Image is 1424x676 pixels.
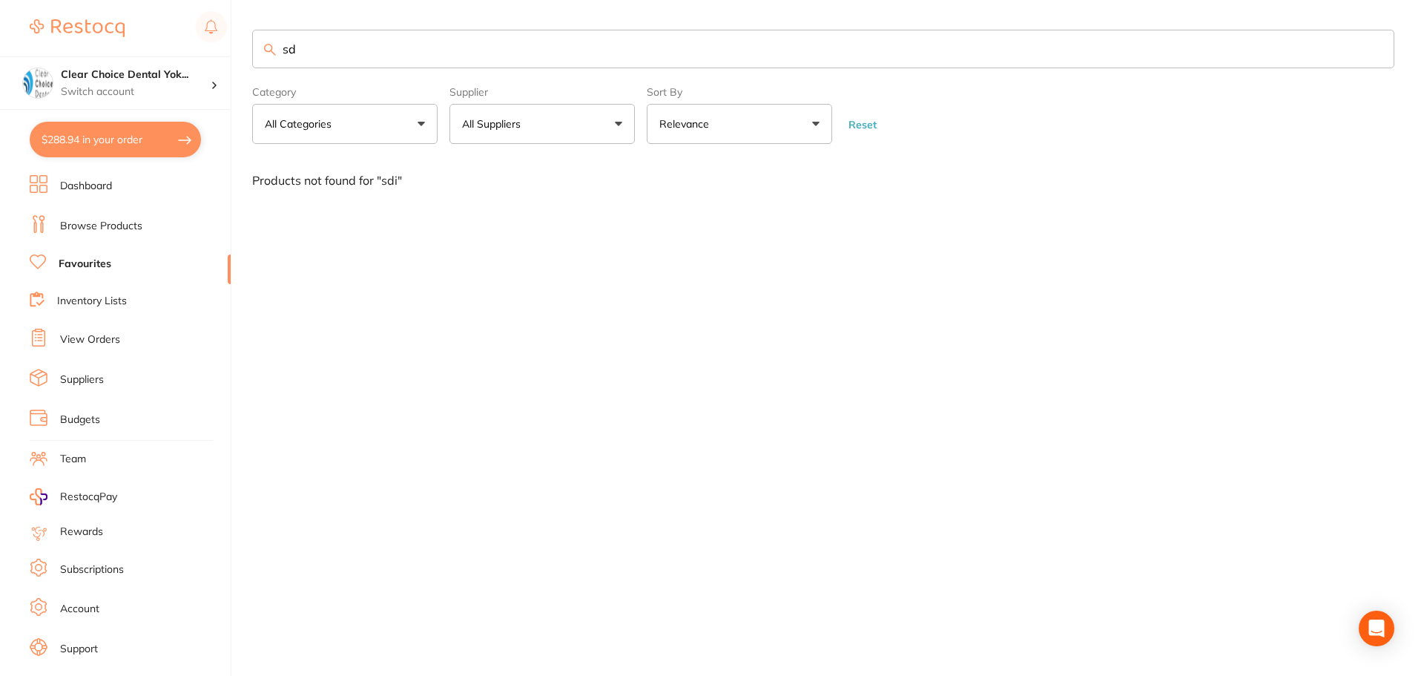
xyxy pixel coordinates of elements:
[60,219,142,234] a: Browse Products
[60,602,99,617] a: Account
[252,30,1394,68] input: Search Favourite Products
[60,373,104,387] a: Suppliers
[647,104,832,144] button: Relevance
[844,118,881,131] button: Reset
[61,85,211,99] p: Switch account
[30,488,117,505] a: RestocqPay
[30,19,125,37] img: Restocq Logo
[647,86,832,98] label: Sort By
[60,179,112,194] a: Dashboard
[449,104,635,144] button: All Suppliers
[659,117,715,131] p: Relevance
[59,257,111,272] a: Favourites
[23,68,53,98] img: Clear Choice Dental Yokine
[252,86,438,98] label: Category
[462,117,527,131] p: All Suppliers
[1359,611,1394,646] div: Open Intercom Messenger
[449,86,635,98] label: Supplier
[30,122,201,157] button: $288.94 in your order
[60,525,103,539] a: Rewards
[30,488,47,505] img: RestocqPay
[60,490,117,505] span: RestocqPay
[252,174,1394,187] div: Products not found for " sdi "
[30,11,125,45] a: Restocq Logo
[60,332,120,347] a: View Orders
[60,642,98,657] a: Support
[60,413,100,427] a: Budgets
[252,104,438,144] button: All Categories
[60,562,124,577] a: Subscriptions
[57,294,127,309] a: Inventory Lists
[60,452,86,467] a: Team
[61,68,211,82] h4: Clear Choice Dental Yokine
[265,117,337,131] p: All Categories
